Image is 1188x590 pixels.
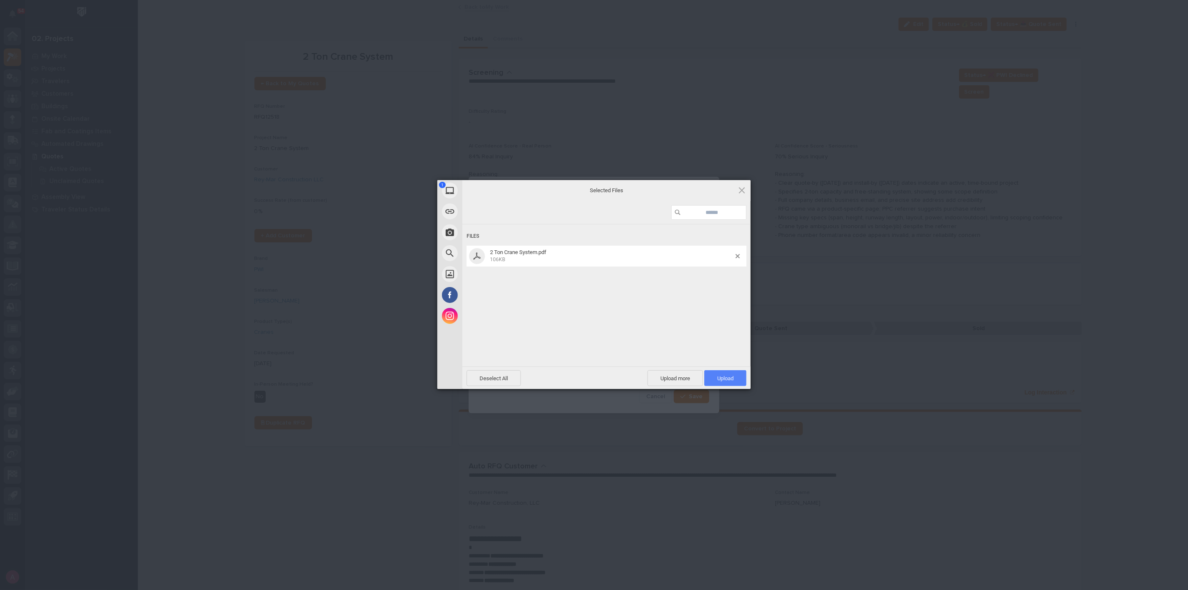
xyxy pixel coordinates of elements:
div: Web Search [437,243,538,264]
div: Link (URL) [437,201,538,222]
span: 2 Ton Crane System.pdf [487,249,736,263]
div: Instagram [437,305,538,326]
span: Upload more [647,370,703,386]
span: Upload [717,375,734,381]
span: 106KB [490,257,505,262]
div: Unsplash [437,264,538,285]
div: Facebook [437,285,538,305]
span: Click here or hit ESC to close picker [737,186,746,195]
span: Selected Files [523,187,690,194]
div: Take Photo [437,222,538,243]
div: My Device [437,180,538,201]
span: Deselect All [467,370,521,386]
span: 2 Ton Crane System.pdf [490,249,546,255]
span: Upload [704,370,746,386]
div: Files [467,229,746,244]
span: 1 [439,182,446,188]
